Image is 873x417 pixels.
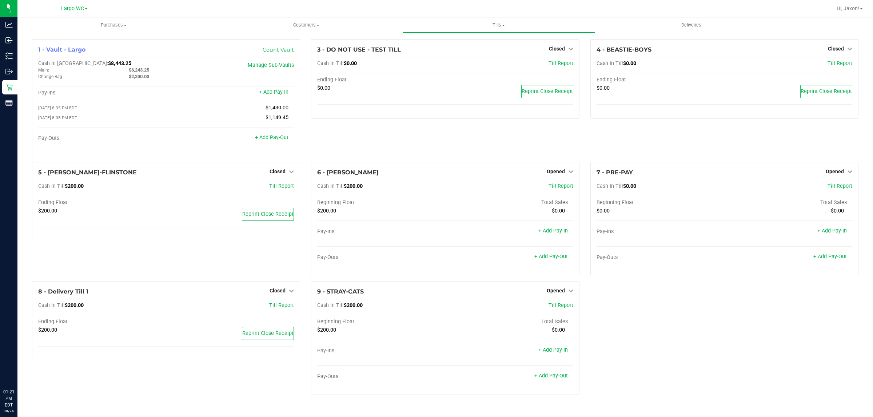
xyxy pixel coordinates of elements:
a: + Add Pay-In [817,228,847,234]
div: Beginning Float [317,199,445,206]
div: Beginning Float [317,319,445,325]
a: + Add Pay-In [538,228,568,234]
span: Largo WC [61,5,84,12]
div: Ending Float [38,199,166,206]
span: 5 - [PERSON_NAME]-FLINSTONE [38,169,137,176]
span: $0.00 [597,208,610,214]
div: Ending Float [38,319,166,325]
span: $200.00 [65,302,84,308]
span: $0.00 [623,183,636,189]
iframe: Resource center [7,359,29,381]
span: Opened [826,169,844,174]
span: $0.00 [623,60,636,66]
a: Manage Sub-Vaults [248,62,294,68]
inline-svg: Inbound [5,37,13,44]
a: Till Report [549,60,573,66]
span: Reprint Close Receipt [242,330,294,336]
span: $8,443.25 [108,60,131,66]
span: 8 - Delivery Till 1 [38,288,88,295]
a: Till Report [269,302,294,308]
span: $0.00 [597,85,610,91]
span: Change Bag: [38,74,63,79]
a: Till Report [828,183,852,189]
p: 01:21 PM EDT [3,389,14,408]
span: $2,200.00 [129,74,149,79]
inline-svg: Inventory [5,52,13,60]
span: $0.00 [552,208,565,214]
span: $1,430.00 [266,105,288,111]
div: Pay-Outs [597,254,725,261]
div: Pay-Ins [317,348,445,354]
span: Opened [547,169,565,174]
span: Tills [403,22,594,28]
a: + Add Pay-Out [534,373,568,379]
a: + Add Pay-In [259,89,288,95]
span: $200.00 [317,327,336,333]
button: Reprint Close Receipt [800,85,852,98]
inline-svg: Analytics [5,21,13,28]
span: Reprint Close Receipt [242,211,294,217]
div: Pay-Outs [317,254,445,261]
span: $200.00 [38,327,57,333]
p: 08/24 [3,408,14,414]
span: $1,149.45 [266,114,288,121]
a: Till Report [828,60,852,66]
span: Closed [549,46,565,52]
span: [DATE] 8:35 PM EDT [38,105,77,110]
span: 9 - STRAY-CATS [317,288,364,295]
a: Till Report [269,183,294,189]
span: 7 - PRE-PAY [597,169,633,176]
button: Reprint Close Receipt [242,208,294,221]
inline-svg: Retail [5,84,13,91]
span: 3 - DO NOT USE - TEST TILL [317,46,401,53]
span: Customers [210,22,402,28]
a: Tills [402,17,595,33]
span: Opened [547,288,565,293]
span: Purchases [17,22,210,28]
div: Pay-Ins [597,228,725,235]
span: Reprint Close Receipt [801,88,852,94]
span: Main: [38,68,49,73]
span: Closed [270,288,286,293]
span: Cash In Till [38,183,65,189]
span: $200.00 [317,208,336,214]
div: Pay-Outs [317,373,445,380]
span: Cash In [GEOGRAPHIC_DATA]: [38,60,108,66]
a: + Add Pay-In [538,347,568,353]
a: + Add Pay-Out [534,254,568,260]
span: Hi, Jaxon! [837,5,859,11]
span: $200.00 [38,208,57,214]
div: Total Sales [445,319,573,325]
button: Reprint Close Receipt [242,327,294,340]
span: [DATE] 8:05 PM EDT [38,115,77,120]
span: $0.00 [344,60,357,66]
div: Ending Float [317,77,445,83]
span: Reprint Close Receipt [522,88,573,94]
span: Deliveries [671,22,711,28]
a: + Add Pay-Out [813,254,847,260]
div: Pay-Ins [317,228,445,235]
span: $200.00 [344,183,363,189]
a: + Add Pay-Out [255,134,288,141]
a: Till Report [549,183,573,189]
inline-svg: Outbound [5,68,13,75]
div: Total Sales [724,199,852,206]
div: Ending Float [597,77,725,83]
div: Beginning Float [597,199,725,206]
span: $200.00 [344,302,363,308]
a: Customers [210,17,402,33]
inline-svg: Reports [5,99,13,106]
div: Total Sales [445,199,573,206]
button: Reprint Close Receipt [521,85,573,98]
span: $0.00 [831,208,844,214]
span: Till Report [549,302,573,308]
div: Pay-Outs [38,135,166,142]
span: Cash In Till [597,60,623,66]
div: Pay-Ins [38,90,166,96]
